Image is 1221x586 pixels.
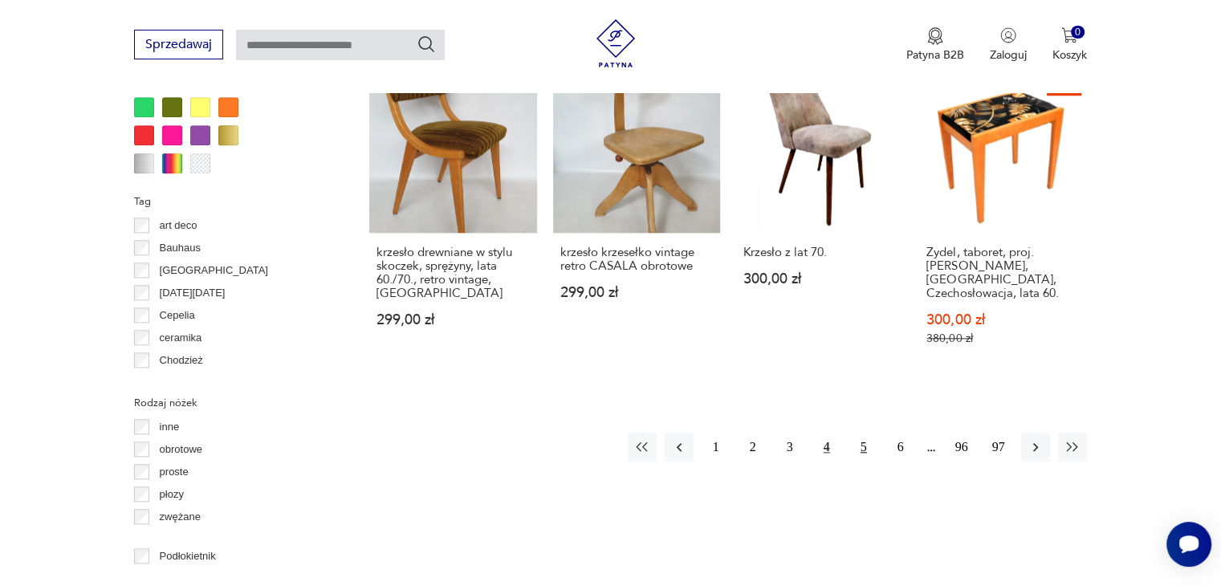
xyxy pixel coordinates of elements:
[160,374,200,392] p: Ćmielów
[160,547,216,565] p: Podłokietnik
[743,246,896,259] h3: Krzesło z lat 70.
[592,19,640,67] img: Patyna - sklep z meblami i dekoracjami vintage
[984,433,1013,462] button: 97
[926,332,1079,345] p: 380,00 zł
[812,433,841,462] button: 4
[906,47,964,63] p: Patyna B2B
[134,193,331,210] p: Tag
[160,352,203,369] p: Chodzież
[160,284,226,302] p: [DATE][DATE]
[160,441,202,458] p: obrotowe
[919,66,1086,376] a: SaleZydel, taboret, proj. K. Musil, Jitona, Czechosłowacja, lata 60.Zydel, taboret, proj. [PERSON...
[927,27,943,45] img: Ikona medalu
[376,313,529,327] p: 299,00 zł
[160,217,197,234] p: art deco
[775,433,804,462] button: 3
[1052,47,1087,63] p: Koszyk
[990,27,1027,63] button: Zaloguj
[160,329,202,347] p: ceramika
[743,272,896,286] p: 300,00 zł
[160,486,184,503] p: płozy
[160,262,268,279] p: [GEOGRAPHIC_DATA]
[906,27,964,63] a: Ikona medaluPatyna B2B
[926,313,1079,327] p: 300,00 zł
[160,239,201,257] p: Bauhaus
[886,433,915,462] button: 6
[134,30,223,59] button: Sprzedawaj
[1052,27,1087,63] button: 0Koszyk
[906,27,964,63] button: Patyna B2B
[160,463,189,481] p: proste
[849,433,878,462] button: 5
[160,307,195,324] p: Cepelia
[736,66,903,376] a: Krzesło z lat 70.Krzesło z lat 70.300,00 zł
[926,246,1079,300] h3: Zydel, taboret, proj. [PERSON_NAME], [GEOGRAPHIC_DATA], Czechosłowacja, lata 60.
[1166,522,1211,567] iframe: Smartsupp widget button
[376,246,529,300] h3: krzesło drewniane w stylu skoczek, sprężyny, lata 60./70., retro vintage, [GEOGRAPHIC_DATA]
[560,286,713,299] p: 299,00 zł
[417,35,436,54] button: Szukaj
[560,246,713,273] h3: krzesło krzesełko vintage retro CASALA obrotowe
[1000,27,1016,43] img: Ikonka użytkownika
[1061,27,1077,43] img: Ikona koszyka
[160,418,180,436] p: inne
[553,66,720,376] a: krzesło krzesełko vintage retro CASALA obrotowekrzesło krzesełko vintage retro CASALA obrotowe299...
[1071,26,1085,39] div: 0
[160,508,201,526] p: zwężane
[947,433,976,462] button: 96
[990,47,1027,63] p: Zaloguj
[739,433,767,462] button: 2
[702,433,731,462] button: 1
[134,394,331,412] p: Rodzaj nóżek
[134,40,223,51] a: Sprzedawaj
[369,66,536,376] a: krzesło drewniane w stylu skoczek, sprężyny, lata 60./70., retro vintage, NIEMCYkrzesło drewniane...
